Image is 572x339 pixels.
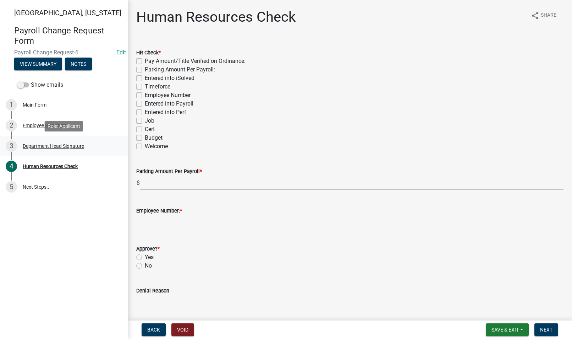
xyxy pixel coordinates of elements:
label: HR Check [136,50,161,55]
label: Yes [145,253,154,262]
label: Entered into Perf [145,108,186,117]
span: Share [541,11,556,20]
div: 2 [6,120,17,131]
label: Denial Reason [136,289,169,294]
span: Save & Exit [491,327,519,333]
label: No [145,262,152,270]
div: 4 [6,161,17,172]
button: shareShare [525,9,562,22]
wm-modal-confirm: Edit Application Number [116,49,126,56]
label: Employee Number: [136,209,182,214]
span: Payroll Change Request-6 [14,49,114,56]
span: Next [540,327,552,333]
label: Entered into iSolved [145,74,194,82]
span: Back [147,327,160,333]
div: Employee Signature [23,123,66,128]
a: Edit [116,49,126,56]
button: Notes [65,58,92,70]
label: Pay Amount/Title Verified on Ordinance: [145,57,246,65]
label: Budget [145,134,163,142]
label: Welcome [145,142,168,151]
label: Show emails [17,81,63,89]
label: Cert [145,125,155,134]
label: Parking Amount Per Payroll [136,169,202,174]
i: share [531,11,539,20]
div: Main Form [23,102,46,107]
button: View Summary [14,58,62,70]
div: 3 [6,140,17,152]
button: Save & Exit [486,323,529,336]
label: Approve? [136,247,160,252]
div: Human Resources Check [23,164,78,169]
h1: Human Resources Check [136,9,296,26]
wm-modal-confirm: Summary [14,61,62,67]
h4: Payroll Change Request Form [14,26,122,46]
label: Employee Number [145,91,191,99]
span: [GEOGRAPHIC_DATA], [US_STATE] [14,9,121,17]
label: Parking Amount Per Payroll: [145,65,215,74]
div: 5 [6,181,17,193]
button: Void [171,323,194,336]
div: Role: Applicant [45,121,83,131]
span: $ [136,176,140,190]
label: Job [145,117,154,125]
label: Timeforce [145,82,170,91]
button: Back [142,323,166,336]
div: 1 [6,99,17,111]
label: Entered into Payroll [145,99,193,108]
button: Next [534,323,558,336]
div: Department Head Signature [23,144,84,149]
wm-modal-confirm: Notes [65,61,92,67]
